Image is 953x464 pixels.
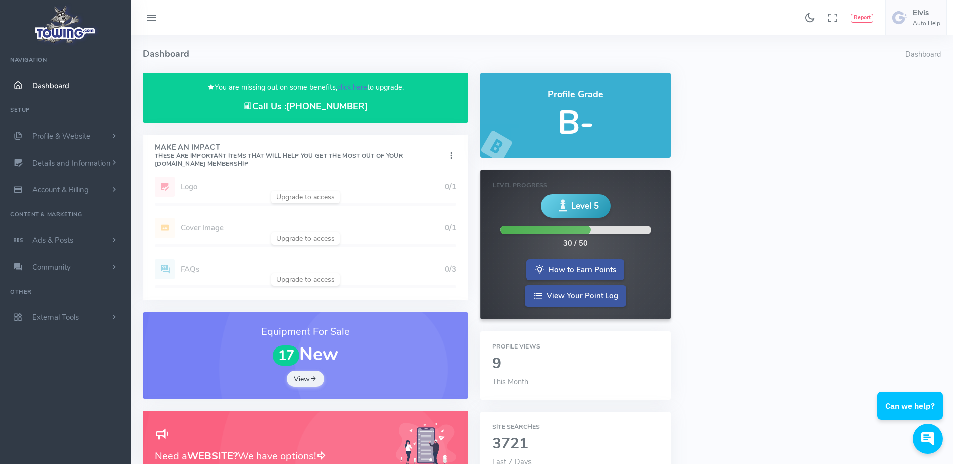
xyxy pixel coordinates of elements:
h4: Call Us : [155,101,456,112]
h2: 3721 [492,436,659,452]
h5: Elvis [913,9,940,17]
small: These are important items that will help you get the most out of your [DOMAIN_NAME] Membership [155,152,403,168]
a: How to Earn Points [526,259,624,281]
span: Ads & Posts [32,235,73,245]
h6: Level Progress [493,182,658,189]
a: View [287,371,324,387]
span: Dashboard [32,81,69,91]
h4: Profile Grade [492,90,659,100]
span: This Month [492,377,528,387]
img: user-image [892,10,908,26]
h5: B- [492,105,659,141]
a: [PHONE_NUMBER] [286,100,368,112]
iframe: Conversations [870,364,953,464]
span: 17 [273,345,300,366]
img: logo [32,3,99,46]
b: WEBSITE? [187,449,238,463]
h3: Need a We have options! [155,448,384,464]
span: Account & Billing [32,185,89,195]
h6: Auto Help [913,20,940,27]
h4: Dashboard [143,35,905,73]
h1: New [155,344,456,366]
button: Report [851,14,873,23]
h2: 9 [492,356,659,372]
span: Level 5 [571,200,599,212]
div: 30 / 50 [563,238,588,249]
h6: Site Searches [492,424,659,430]
a: View Your Point Log [525,285,626,307]
span: Profile & Website [32,131,90,141]
span: External Tools [32,312,79,322]
span: Details and Information [32,158,111,168]
h6: Profile Views [492,343,659,350]
p: You are missing out on some benefits, to upgrade. [155,82,456,93]
h4: Make An Impact [155,144,446,168]
h3: Equipment For Sale [155,324,456,339]
a: click here [337,82,367,92]
span: Community [32,262,71,272]
li: Dashboard [905,49,941,60]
